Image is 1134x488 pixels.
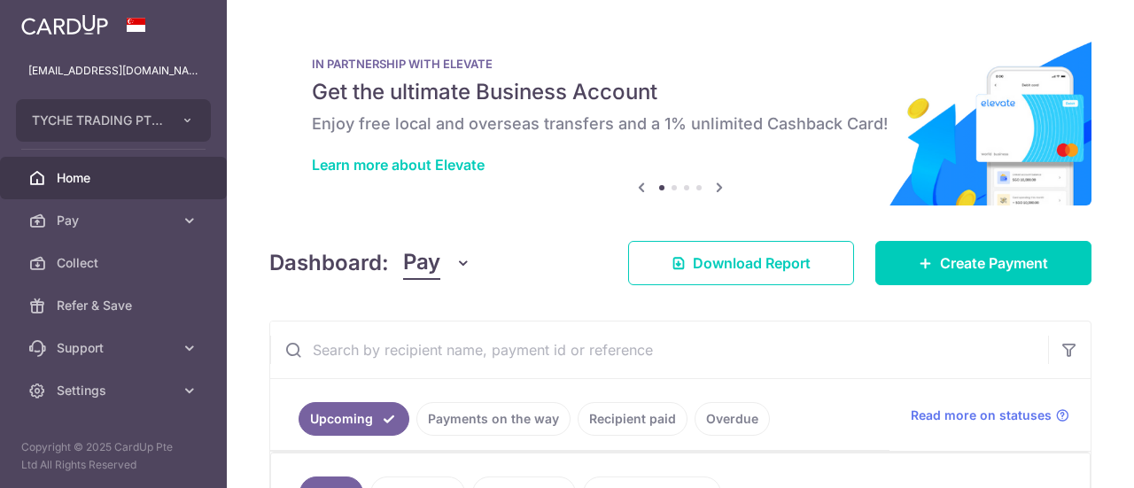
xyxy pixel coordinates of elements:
h6: Enjoy free local and overseas transfers and a 1% unlimited Cashback Card! [312,113,1049,135]
p: IN PARTNERSHIP WITH ELEVATE [312,57,1049,71]
img: CardUp [21,14,108,35]
a: Upcoming [299,402,409,436]
p: [EMAIL_ADDRESS][DOMAIN_NAME] [28,62,198,80]
span: Pay [403,246,440,280]
span: Download Report [693,252,811,274]
a: Payments on the way [416,402,571,436]
span: Home [57,169,174,187]
span: Read more on statuses [911,407,1052,424]
a: Learn more about Elevate [312,156,485,174]
a: Download Report [628,241,854,285]
span: Settings [57,382,174,399]
span: Refer & Save [57,297,174,314]
a: Overdue [695,402,770,436]
span: Collect [57,254,174,272]
a: Read more on statuses [911,407,1069,424]
h4: Dashboard: [269,247,389,279]
a: Create Payment [875,241,1091,285]
span: TYCHE TRADING PTE. LTD. [32,112,163,129]
button: Pay [403,246,471,280]
img: Renovation banner [269,28,1091,205]
input: Search by recipient name, payment id or reference [270,321,1048,378]
a: Recipient paid [578,402,687,436]
button: TYCHE TRADING PTE. LTD. [16,99,211,142]
span: Support [57,339,174,357]
span: Create Payment [940,252,1048,274]
span: Pay [57,212,174,229]
h5: Get the ultimate Business Account [312,78,1049,106]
